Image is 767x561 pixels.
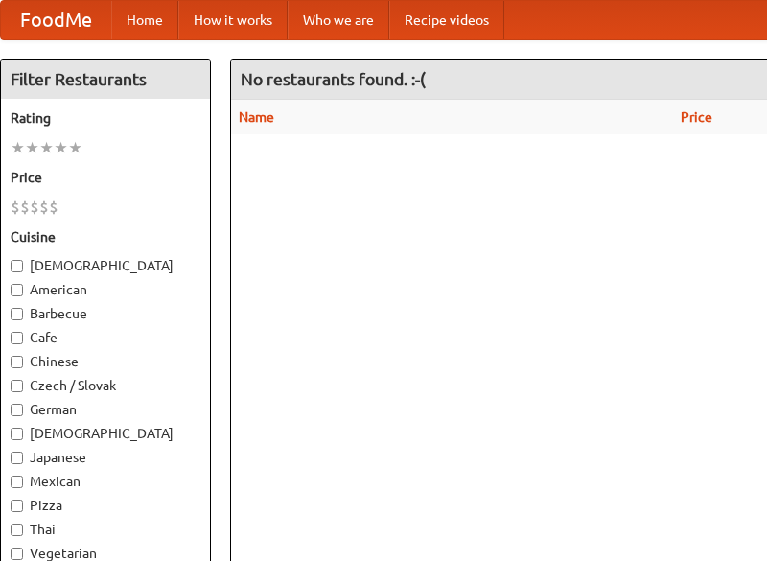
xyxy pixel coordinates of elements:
input: American [11,284,23,296]
li: $ [20,197,30,218]
input: Thai [11,524,23,536]
a: Name [239,109,274,125]
input: Japanese [11,452,23,464]
label: Japanese [11,448,200,467]
label: Czech / Slovak [11,376,200,395]
label: Cafe [11,328,200,347]
h5: Price [11,168,200,187]
h5: Cuisine [11,227,200,246]
h5: Rating [11,108,200,128]
label: [DEMOGRAPHIC_DATA] [11,256,200,275]
label: Thai [11,520,200,539]
input: [DEMOGRAPHIC_DATA] [11,260,23,272]
label: [DEMOGRAPHIC_DATA] [11,424,200,443]
li: $ [39,197,49,218]
a: Home [111,1,178,39]
label: Mexican [11,472,200,491]
a: Recipe videos [389,1,504,39]
label: American [11,280,200,299]
li: $ [30,197,39,218]
li: ★ [11,137,25,158]
label: Barbecue [11,304,200,323]
input: Czech / Slovak [11,380,23,392]
li: ★ [25,137,39,158]
input: Mexican [11,476,23,488]
a: FoodMe [1,1,111,39]
label: Chinese [11,352,200,371]
li: ★ [68,137,82,158]
li: $ [49,197,58,218]
label: German [11,400,200,419]
input: Barbecue [11,308,23,320]
input: Cafe [11,332,23,344]
input: [DEMOGRAPHIC_DATA] [11,428,23,440]
input: Chinese [11,356,23,368]
input: German [11,404,23,416]
h4: Filter Restaurants [1,60,210,99]
input: Pizza [11,500,23,512]
label: Pizza [11,496,200,515]
ng-pluralize: No restaurants found. :-( [241,70,426,88]
a: Who we are [288,1,389,39]
li: ★ [54,137,68,158]
li: $ [11,197,20,218]
a: Price [681,109,712,125]
input: Vegetarian [11,548,23,560]
a: How it works [178,1,288,39]
li: ★ [39,137,54,158]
